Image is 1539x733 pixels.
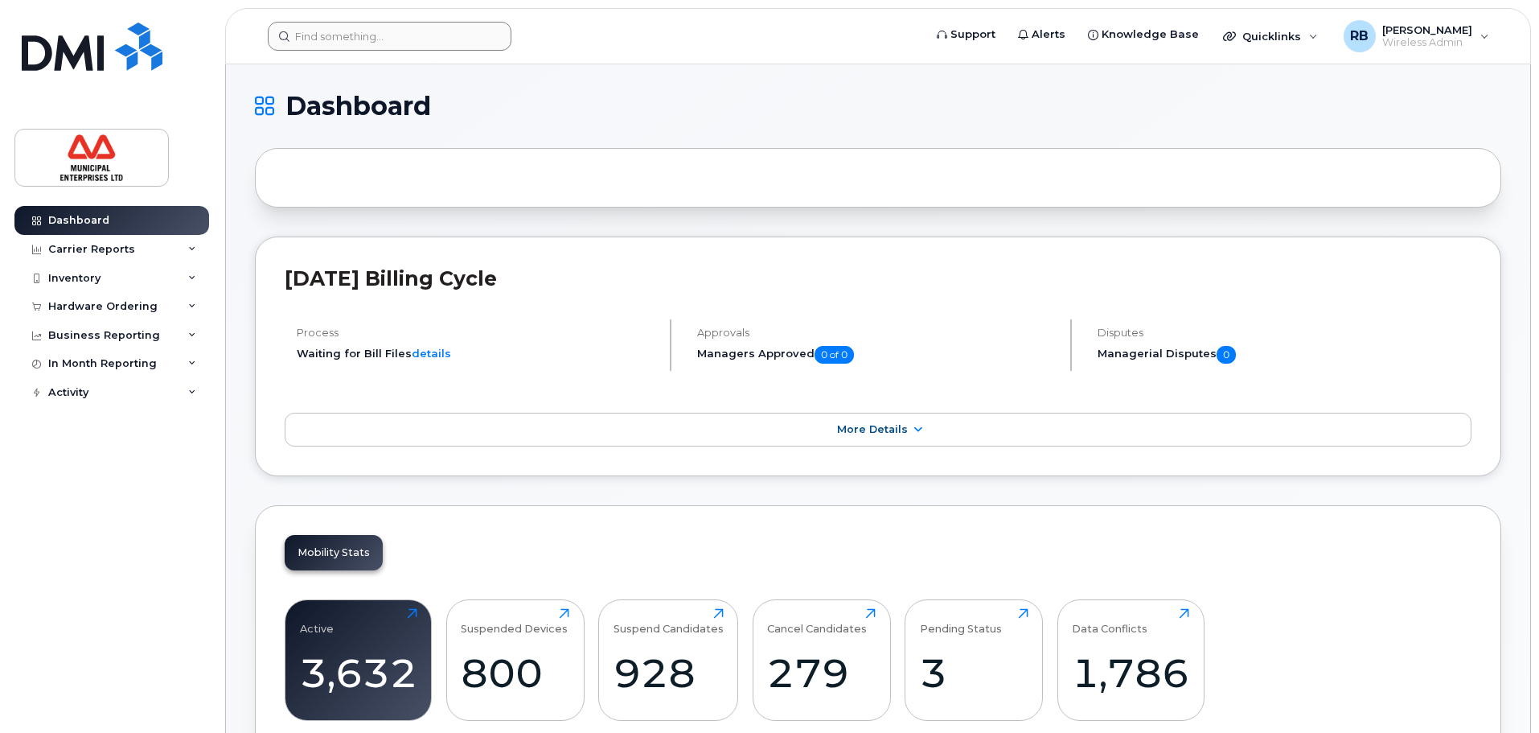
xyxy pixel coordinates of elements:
[297,346,656,361] li: Waiting for Bill Files
[412,347,451,360] a: details
[920,608,1002,635] div: Pending Status
[461,649,569,697] div: 800
[767,608,867,635] div: Cancel Candidates
[767,649,876,697] div: 279
[285,94,431,118] span: Dashboard
[297,327,656,339] h4: Process
[614,649,724,697] div: 928
[697,327,1057,339] h4: Approvals
[285,266,1471,290] h2: [DATE] Billing Cycle
[300,608,334,635] div: Active
[614,608,724,635] div: Suspend Candidates
[920,608,1028,711] a: Pending Status3
[1072,608,1189,711] a: Data Conflicts1,786
[767,608,876,711] a: Cancel Candidates279
[461,608,569,711] a: Suspended Devices800
[815,346,854,364] span: 0 of 0
[1098,346,1471,364] h5: Managerial Disputes
[1072,649,1189,697] div: 1,786
[1072,608,1147,635] div: Data Conflicts
[461,608,568,635] div: Suspended Devices
[920,649,1028,697] div: 3
[300,608,417,711] a: Active3,632
[1098,327,1471,339] h4: Disputes
[1217,346,1236,364] span: 0
[697,346,1057,364] h5: Managers Approved
[837,423,908,435] span: More Details
[614,608,724,711] a: Suspend Candidates928
[300,649,417,697] div: 3,632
